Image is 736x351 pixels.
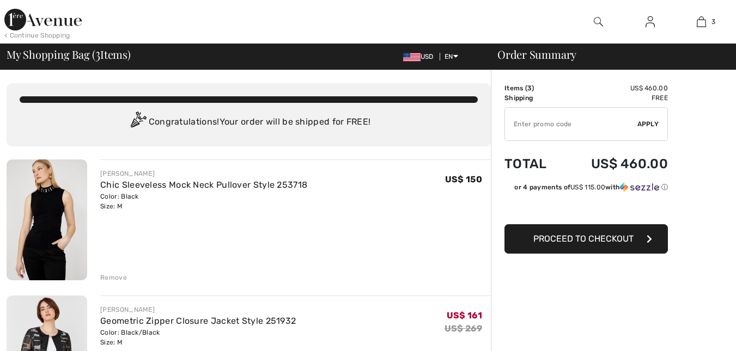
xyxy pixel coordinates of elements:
[697,15,706,28] img: My Bag
[447,310,482,321] span: US$ 161
[403,53,421,61] img: US Dollar
[100,169,307,178] div: [PERSON_NAME]
[100,192,307,211] div: Color: Black Size: M
[504,224,668,254] button: Proceed to Checkout
[514,182,668,192] div: or 4 payments of with
[100,180,307,190] a: Chic Sleeveless Mock Neck Pullover Style 253718
[646,15,655,28] img: My Info
[445,174,482,184] span: US$ 150
[100,328,296,347] div: Color: Black/Black Size: M
[484,49,729,60] div: Order Summary
[4,9,82,30] img: 1ère Avenue
[20,112,478,133] div: Congratulations! Your order will be shipped for FREE!
[7,159,87,280] img: Chic Sleeveless Mock Neck Pullover Style 253718
[676,15,727,28] a: 3
[594,15,603,28] img: search the website
[100,316,296,326] a: Geometric Zipper Closure Jacket Style 251932
[504,145,562,182] td: Total
[532,40,736,351] iframe: Find more information here
[504,93,562,103] td: Shipping
[504,196,668,220] iframe: PayPal-paypal
[637,15,664,29] a: Sign In
[95,46,100,60] span: 3
[100,305,296,315] div: [PERSON_NAME]
[504,83,562,93] td: Items ( )
[527,84,532,92] span: 3
[711,17,715,27] span: 3
[403,53,438,60] span: USD
[4,30,70,40] div: < Continue Shopping
[445,323,482,334] s: US$ 269
[100,273,127,282] div: Remove
[127,112,149,133] img: Congratulation2.svg
[7,49,131,60] span: My Shopping Bag ( Items)
[505,108,637,140] input: Promo code
[445,53,458,60] span: EN
[504,182,668,196] div: or 4 payments ofUS$ 115.00withSezzle Click to learn more about Sezzle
